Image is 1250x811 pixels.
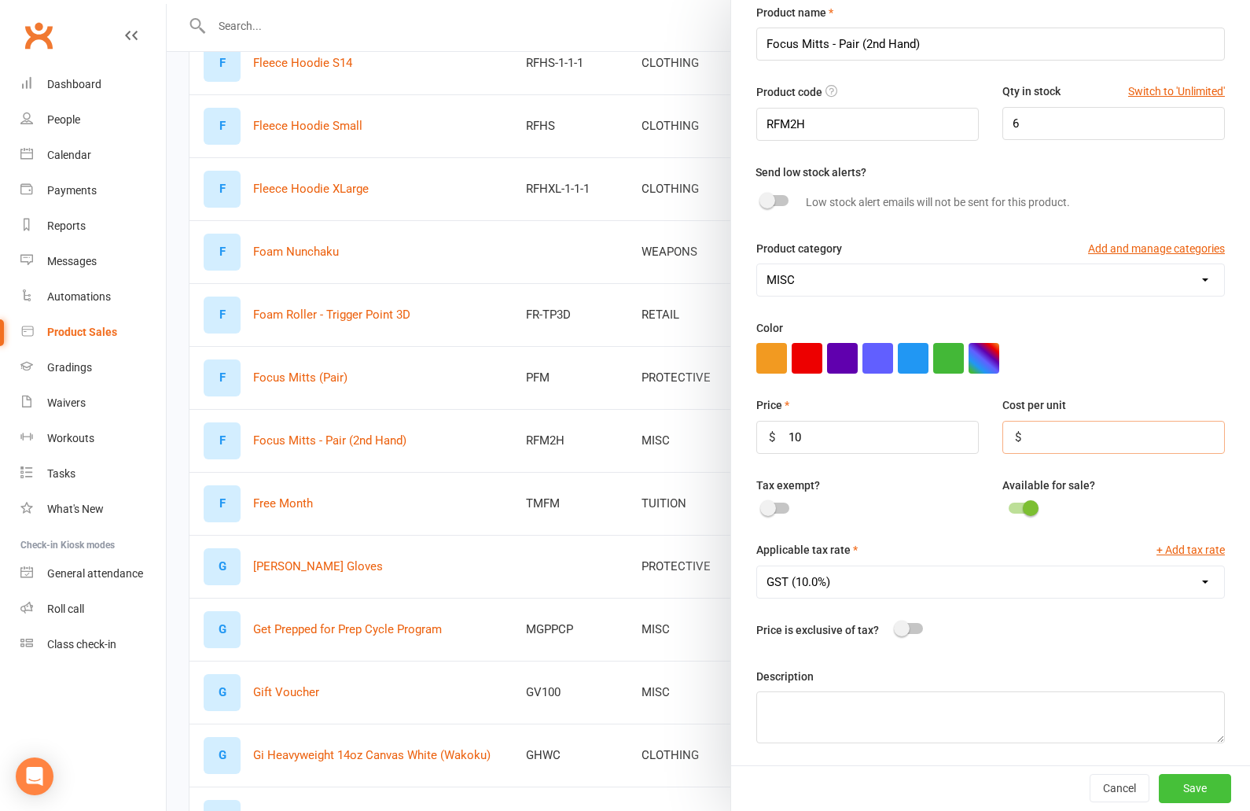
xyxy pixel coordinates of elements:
[20,173,166,208] a: Payments
[20,102,166,138] a: People
[20,627,166,662] a: Class kiosk mode
[47,361,92,374] div: Gradings
[756,319,783,337] label: Color
[47,603,84,615] div: Roll call
[756,4,833,21] label: Product name
[756,83,822,101] label: Product code
[47,149,91,161] div: Calendar
[756,668,814,685] label: Description
[1090,774,1149,802] button: Cancel
[47,255,97,267] div: Messages
[20,350,166,385] a: Gradings
[47,78,101,90] div: Dashboard
[20,279,166,315] a: Automations
[47,503,104,515] div: What's New
[20,592,166,627] a: Roll call
[756,621,879,639] label: Price is exclusive of tax?
[47,290,111,303] div: Automations
[20,208,166,244] a: Reports
[47,113,80,126] div: People
[1159,774,1231,802] button: Save
[769,428,775,447] div: $
[20,244,166,279] a: Messages
[20,67,166,102] a: Dashboard
[756,541,858,558] label: Applicable tax rate
[756,240,842,257] label: Product category
[20,421,166,456] a: Workouts
[1088,240,1225,257] button: Add and manage categories
[47,326,117,338] div: Product Sales
[47,396,86,409] div: Waivers
[47,638,116,651] div: Class check-in
[806,194,1070,211] label: Low stock alert emails will not be sent for this product.
[47,219,86,232] div: Reports
[1128,83,1225,100] button: Switch to 'Unlimited'
[756,396,789,414] label: Price
[47,432,94,444] div: Workouts
[20,138,166,173] a: Calendar
[1015,428,1021,447] div: $
[47,184,97,197] div: Payments
[20,385,166,421] a: Waivers
[20,456,166,492] a: Tasks
[756,164,866,181] label: Send low stock alerts?
[1002,477,1095,494] label: Available for sale?
[16,758,53,795] div: Open Intercom Messenger
[1156,541,1225,558] button: + Add tax rate
[47,567,143,580] div: General attendance
[20,492,166,527] a: What's New
[756,477,820,494] label: Tax exempt?
[20,556,166,592] a: General attendance kiosk mode
[19,16,58,55] a: Clubworx
[47,467,75,480] div: Tasks
[20,315,166,350] a: Product Sales
[1002,83,1061,100] label: Qty in stock
[1002,396,1066,414] label: Cost per unit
